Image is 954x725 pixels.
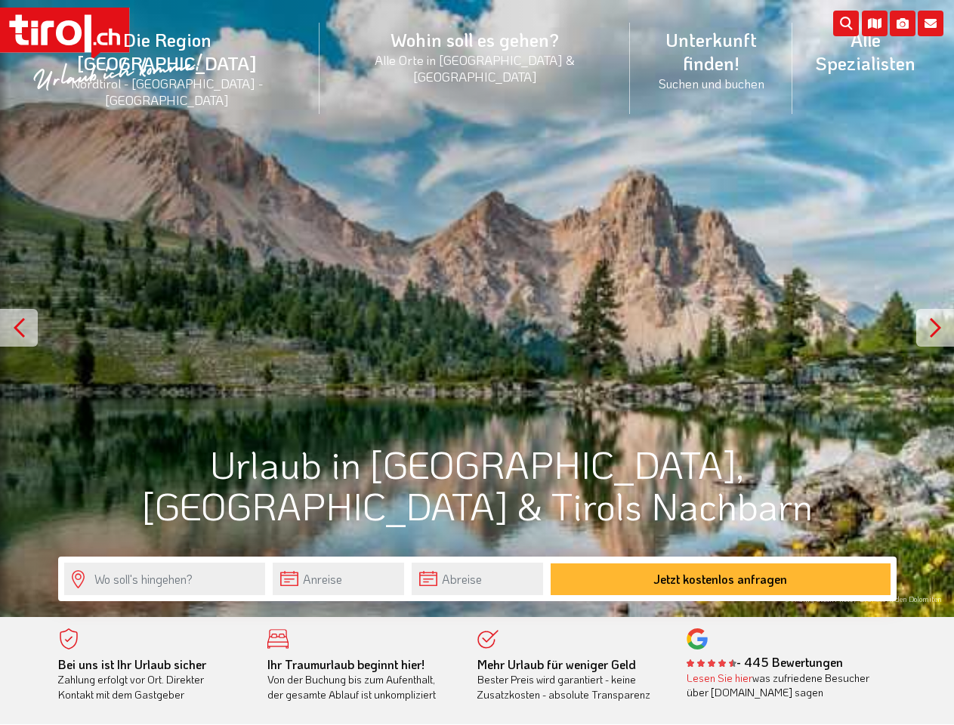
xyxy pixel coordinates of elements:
[320,11,631,101] a: Wohin soll es gehen?Alle Orte in [GEOGRAPHIC_DATA] & [GEOGRAPHIC_DATA]
[890,11,915,36] i: Fotogalerie
[630,11,792,108] a: Unterkunft finden!Suchen und buchen
[551,563,891,595] button: Jetzt kostenlos anfragen
[58,657,245,702] div: Zahlung erfolgt vor Ort. Direkter Kontakt mit dem Gastgeber
[64,563,265,595] input: Wo soll's hingehen?
[687,671,874,700] div: was zufriedene Besucher über [DOMAIN_NAME] sagen
[338,51,613,85] small: Alle Orte in [GEOGRAPHIC_DATA] & [GEOGRAPHIC_DATA]
[687,671,752,685] a: Lesen Sie hier
[477,657,665,702] div: Bester Preis wird garantiert - keine Zusatzkosten - absolute Transparenz
[58,656,206,672] b: Bei uns ist Ihr Urlaub sicher
[15,11,320,125] a: Die Region [GEOGRAPHIC_DATA]Nordtirol - [GEOGRAPHIC_DATA] - [GEOGRAPHIC_DATA]
[267,657,455,702] div: Von der Buchung bis zum Aufenthalt, der gesamte Ablauf ist unkompliziert
[648,75,773,91] small: Suchen und buchen
[862,11,888,36] i: Karte öffnen
[267,656,425,672] b: Ihr Traumurlaub beginnt hier!
[33,75,301,108] small: Nordtirol - [GEOGRAPHIC_DATA] - [GEOGRAPHIC_DATA]
[792,11,939,91] a: Alle Spezialisten
[412,563,543,595] input: Abreise
[918,11,943,36] i: Kontakt
[477,656,636,672] b: Mehr Urlaub für weniger Geld
[273,563,404,595] input: Anreise
[687,654,843,670] b: - 445 Bewertungen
